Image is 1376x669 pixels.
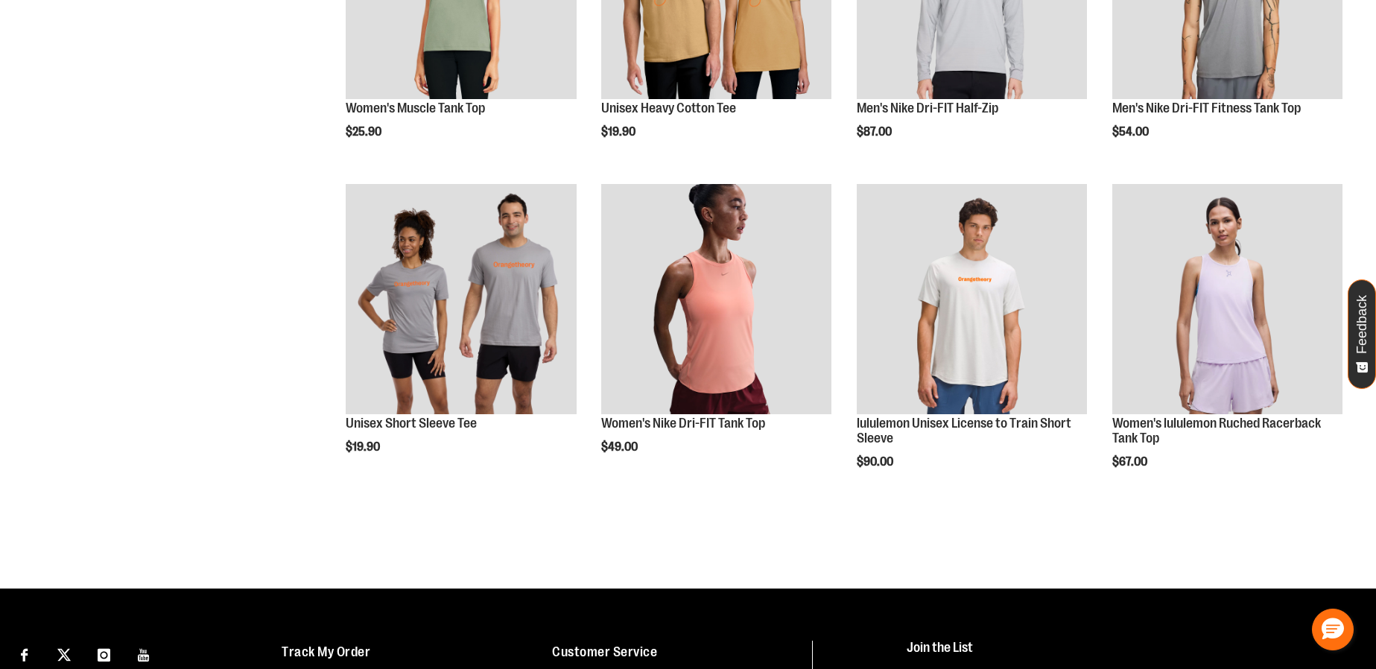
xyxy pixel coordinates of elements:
[51,641,77,667] a: Visit our X page
[11,641,37,667] a: Visit our Facebook page
[601,440,640,454] span: $49.00
[1355,295,1369,354] span: Feedback
[594,177,839,492] div: product
[857,455,895,469] span: $90.00
[857,101,998,115] a: Men's Nike Dri-FIT Half-Zip
[1112,101,1301,115] a: Men's Nike Dri-FIT Fitness Tank Top
[857,184,1087,414] img: lululemon Unisex License to Train Short Sleeve
[907,641,1343,668] h4: Join the List
[346,184,576,414] img: Unisex Short Sleeve Tee
[282,644,370,659] a: Track My Order
[857,416,1071,446] a: lululemon Unisex License to Train Short Sleeve
[857,125,894,139] span: $87.00
[346,440,382,454] span: $19.90
[131,641,157,667] a: Visit our Youtube page
[857,184,1087,416] a: lululemon Unisex License to Train Short Sleeve
[849,177,1094,507] div: product
[346,184,576,416] a: Unisex Short Sleeve Tee
[91,641,117,667] a: Visit our Instagram page
[601,184,831,414] img: Women's Nike Dri-FIT Tank Top
[601,125,638,139] span: $19.90
[346,416,477,431] a: Unisex Short Sleeve Tee
[1112,184,1342,414] img: Women's lululemon Ruched Racerback Tank Top
[552,644,657,659] a: Customer Service
[346,101,485,115] a: Women's Muscle Tank Top
[1112,125,1151,139] span: $54.00
[338,177,583,492] div: product
[601,416,765,431] a: Women's Nike Dri-FIT Tank Top
[1312,609,1354,650] button: Hello, have a question? Let’s chat.
[1112,184,1342,416] a: Women's lululemon Ruched Racerback Tank Top
[1105,177,1350,507] div: product
[601,101,736,115] a: Unisex Heavy Cotton Tee
[346,125,384,139] span: $25.90
[601,184,831,416] a: Women's Nike Dri-FIT Tank Top
[1112,455,1150,469] span: $67.00
[1112,416,1321,446] a: Women's lululemon Ruched Racerback Tank Top
[1348,279,1376,389] button: Feedback - Show survey
[57,648,71,662] img: Twitter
